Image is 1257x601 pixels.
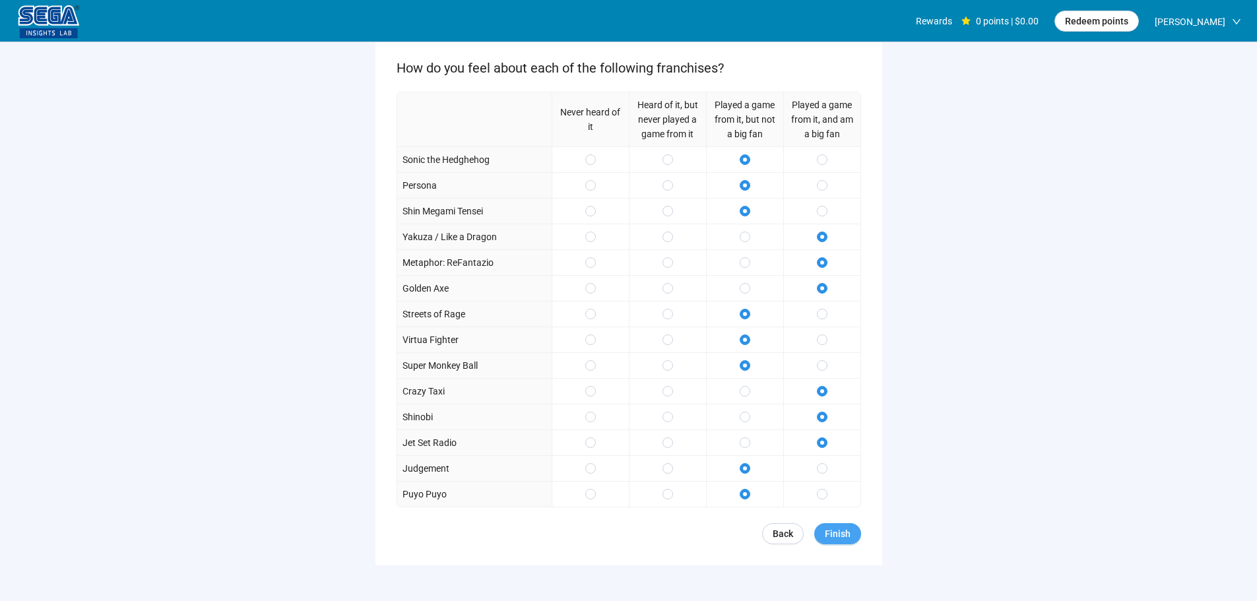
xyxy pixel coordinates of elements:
span: down [1232,17,1241,26]
a: Back [762,523,804,544]
p: Persona [403,178,437,193]
button: Redeem points [1054,11,1139,32]
span: Finish [825,526,851,541]
p: Puyo Puyo [403,487,447,501]
p: Shin Megami Tensei [403,204,483,218]
p: Metaphor: ReFantazio [403,255,494,270]
span: star [961,16,971,26]
p: Jet Set Radio [403,435,457,450]
span: Back [773,526,793,541]
p: Sonic the Hedghehog [403,152,490,167]
p: Golden Axe [403,281,449,296]
p: How do you feel about each of the following franchises? [397,58,861,79]
button: Finish [814,523,861,544]
p: Crazy Taxi [403,384,445,398]
p: Played a game from it, and am a big fan [789,98,855,141]
p: Played a game from it, but not a big fan [712,98,778,141]
span: Redeem points [1065,14,1128,28]
p: Virtua Fighter [403,332,459,347]
p: Yakuza / Like a Dragon [403,230,497,244]
p: Super Monkey Ball [403,358,478,373]
p: Heard of it, but never played a game from it [635,98,701,141]
span: [PERSON_NAME] [1155,1,1225,43]
p: Streets of Rage [403,307,465,321]
p: Shinobi [403,410,433,424]
p: Judgement [403,461,449,476]
p: Never heard of it [558,105,624,134]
